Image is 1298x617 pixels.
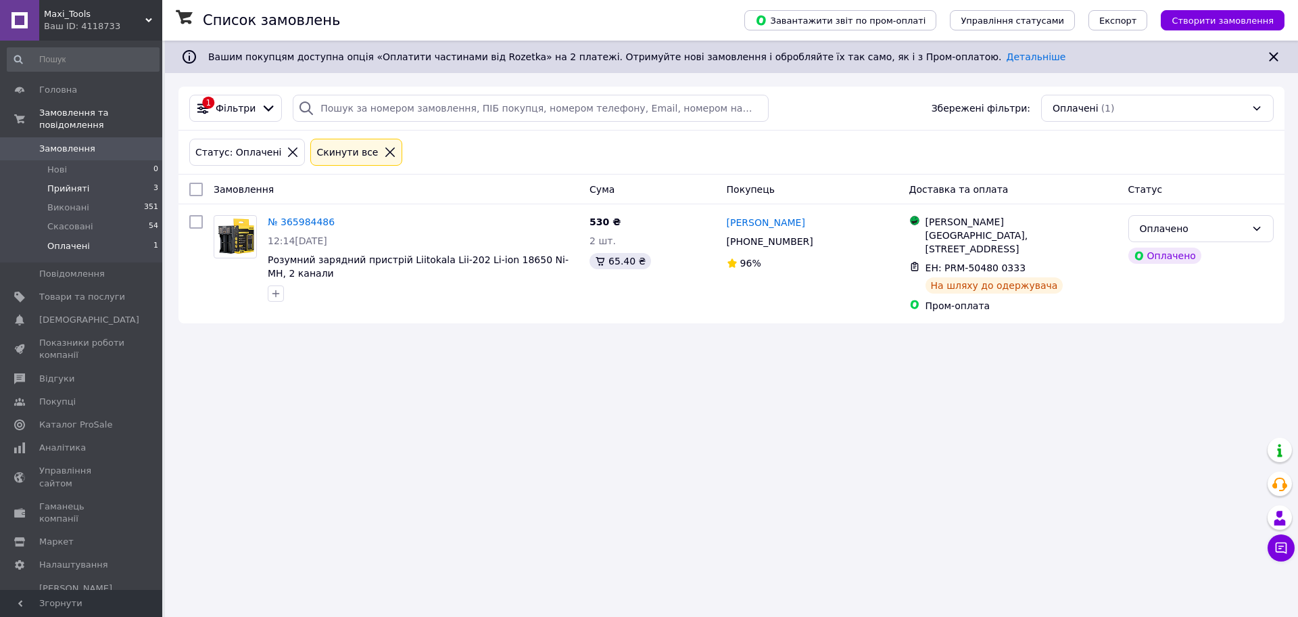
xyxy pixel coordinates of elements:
span: Оплачені [1053,101,1099,115]
a: Фото товару [214,215,257,258]
div: Оплачено [1140,221,1246,236]
span: 0 [153,164,158,176]
span: 12:14[DATE] [268,235,327,246]
input: Пошук [7,47,160,72]
div: [GEOGRAPHIC_DATA], [STREET_ADDRESS] [926,229,1117,256]
a: [PERSON_NAME] [727,216,805,229]
div: Ваш ID: 4118733 [44,20,162,32]
div: 65.40 ₴ [590,253,651,269]
span: (1) [1101,103,1115,114]
button: Експорт [1088,10,1148,30]
span: Покупець [727,184,775,195]
input: Пошук за номером замовлення, ПІБ покупця, номером телефону, Email, номером накладної [293,95,769,122]
img: Фото товару [214,217,256,256]
a: № 365984486 [268,216,335,227]
span: Завантажити звіт по пром-оплаті [755,14,926,26]
button: Створити замовлення [1161,10,1284,30]
span: Маркет [39,536,74,548]
span: Експорт [1099,16,1137,26]
span: ЕН: PRM-50480 0333 [926,262,1026,273]
span: Cума [590,184,615,195]
span: Управління статусами [961,16,1064,26]
span: Вашим покупцям доступна опція «Оплатити частинами від Rozetka» на 2 платежі. Отримуйте нові замов... [208,51,1065,62]
span: Статус [1128,184,1163,195]
span: 96% [740,258,761,269]
a: Детальніше [1007,51,1066,62]
div: [PERSON_NAME] [926,215,1117,229]
div: Пром-оплата [926,299,1117,313]
button: Завантажити звіт по пром-оплаті [744,10,936,30]
span: 54 [149,221,158,233]
span: Аналітика [39,442,86,454]
span: Покупці [39,396,76,408]
span: Доставка та оплата [909,184,1009,195]
button: Чат з покупцем [1268,534,1295,562]
span: Замовлення [39,143,95,155]
span: Прийняті [47,183,89,195]
span: Збережені фільтри: [932,101,1030,115]
span: Повідомлення [39,268,105,280]
div: На шляху до одержувача [926,277,1063,294]
div: Cкинути все [314,145,381,160]
span: 2 шт. [590,235,616,246]
span: Виконані [47,202,89,214]
span: Відгуки [39,373,74,385]
span: Головна [39,84,77,96]
div: Статус: Оплачені [193,145,284,160]
span: Фільтри [216,101,256,115]
button: Управління статусами [950,10,1075,30]
span: Управління сайтом [39,465,125,489]
div: Оплачено [1128,248,1201,264]
span: Налаштування [39,559,108,571]
span: Каталог ProSale [39,419,112,431]
span: Показники роботи компанії [39,337,125,361]
div: [PHONE_NUMBER] [724,232,816,251]
span: Нові [47,164,67,176]
a: Створити замовлення [1147,14,1284,25]
span: 3 [153,183,158,195]
h1: Список замовлень [203,12,340,28]
span: Maxi_Tools [44,8,145,20]
span: Замовлення [214,184,274,195]
span: Скасовані [47,221,93,233]
span: Оплачені [47,240,90,252]
span: Товари та послуги [39,291,125,303]
span: [DEMOGRAPHIC_DATA] [39,314,139,326]
span: 530 ₴ [590,216,621,227]
span: Замовлення та повідомлення [39,107,162,131]
span: Гаманець компанії [39,501,125,525]
span: Створити замовлення [1172,16,1274,26]
span: 351 [144,202,158,214]
span: 1 [153,240,158,252]
a: Розумний зарядний пристрій Liitokala Lii-202 Li-ion 18650 Ni-MH, 2 канали [268,254,569,279]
